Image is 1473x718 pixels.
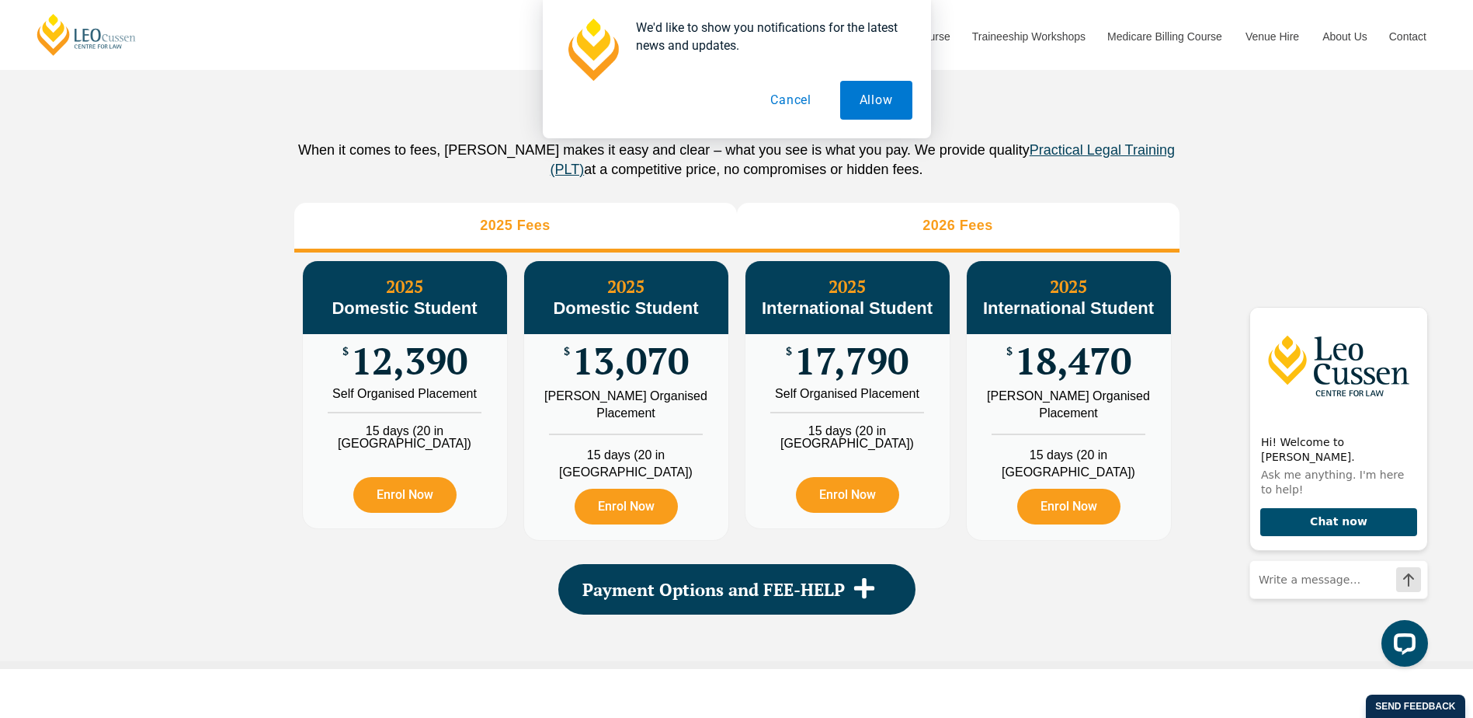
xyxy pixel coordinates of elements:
[1015,346,1131,376] span: 18,470
[564,346,570,357] span: $
[582,581,845,598] span: Payment Options and FEE-HELP
[967,277,1171,319] h3: 2025
[553,298,698,318] span: Domestic Student
[342,346,349,357] span: $
[978,388,1159,422] div: [PERSON_NAME] Organised Placement
[303,277,507,319] h3: 2025
[967,434,1171,481] li: 15 days (20 in [GEOGRAPHIC_DATA])
[762,298,933,318] span: International Student
[745,412,950,450] li: 15 days (20 in [GEOGRAPHIC_DATA])
[786,346,792,357] span: $
[745,277,950,319] h3: 2025
[624,19,912,54] div: We'd like to show you notifications for the latest news and updates.
[575,489,678,525] a: Enrol Now
[480,217,551,235] h3: 2025 Fees
[572,346,689,376] span: 13,070
[303,412,507,450] li: 15 days (20 in [GEOGRAPHIC_DATA])
[840,81,912,120] button: Allow
[351,346,467,376] span: 12,390
[294,141,1179,179] p: When it comes to fees, [PERSON_NAME] makes it easy and clear – what you see is what you pay. We p...
[524,277,728,319] h3: 2025
[796,477,899,513] a: Enrol Now
[1017,489,1120,525] a: Enrol Now
[1006,346,1013,357] span: $
[922,217,993,235] h3: 2026 Fees
[751,81,831,120] button: Cancel
[561,19,624,81] img: notification icon
[314,388,495,400] div: Self Organised Placement
[332,298,477,318] span: Domestic Student
[794,346,908,376] span: 17,790
[536,388,717,422] div: [PERSON_NAME] Organised Placement
[983,298,1154,318] span: International Student
[524,434,728,481] li: 15 days (20 in [GEOGRAPHIC_DATA])
[757,388,938,400] div: Self Organised Placement
[1237,292,1434,679] iframe: LiveChat chat widget
[353,477,457,513] a: Enrol Now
